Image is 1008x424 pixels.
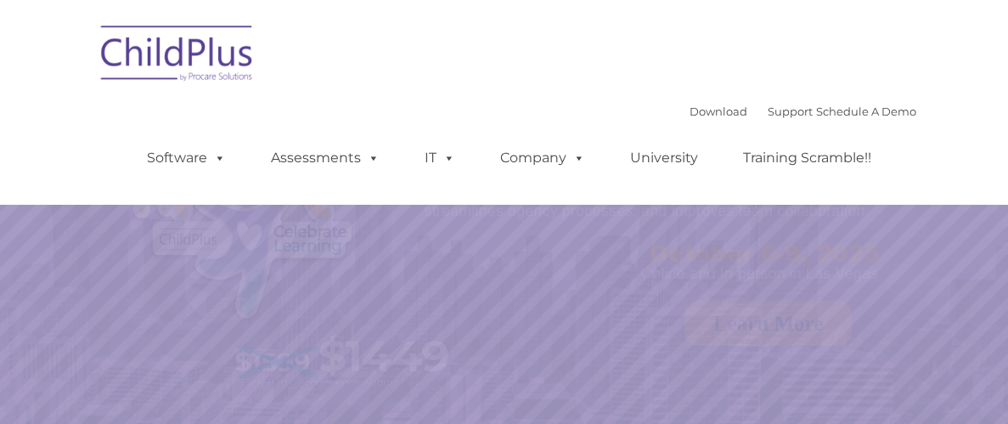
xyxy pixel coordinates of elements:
[483,141,602,175] a: Company
[408,141,472,175] a: IT
[613,141,715,175] a: University
[726,141,888,175] a: Training Scramble!!
[254,141,397,175] a: Assessments
[684,301,852,346] a: Learn More
[93,14,262,99] img: ChildPlus by Procare Solutions
[768,105,813,118] a: Support
[130,141,243,175] a: Software
[816,105,916,118] a: Schedule A Demo
[690,105,916,118] font: |
[690,105,747,118] a: Download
